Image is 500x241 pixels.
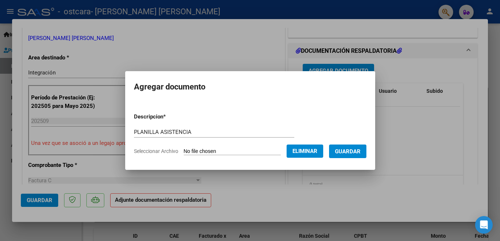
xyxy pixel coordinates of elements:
p: Descripcion [134,113,204,121]
button: Eliminar [287,145,323,158]
span: Guardar [335,148,361,155]
span: Eliminar [292,148,317,154]
div: Open Intercom Messenger [475,216,493,234]
h2: Agregar documento [134,80,366,94]
span: Seleccionar Archivo [134,148,178,154]
button: Guardar [329,145,366,158]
